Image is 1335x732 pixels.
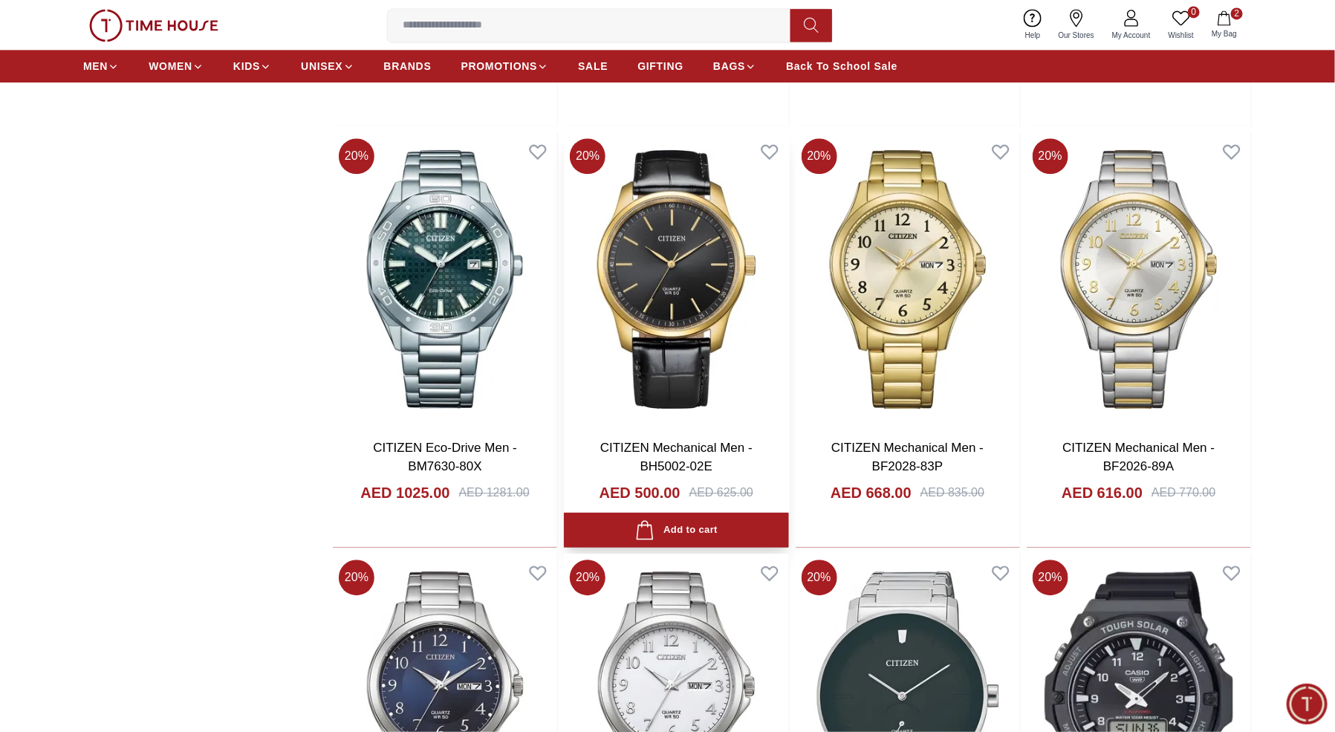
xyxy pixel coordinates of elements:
[233,59,260,74] span: KIDS
[570,138,605,174] span: 20 %
[373,441,517,474] a: CITIZEN Eco-Drive Men - BM7630-80X
[89,9,218,42] img: ...
[461,59,538,74] span: PROMOTIONS
[384,59,432,74] span: BRANDS
[1160,6,1203,44] a: 0Wishlist
[271,419,282,430] em: End chat
[198,127,236,137] span: 11:46 AM
[635,520,718,540] div: Add to cart
[233,53,271,80] a: KIDS
[86,285,223,312] div: UAE
[1033,560,1068,595] span: 20 %
[25,251,174,265] span: Please choose the Country
[831,441,984,474] a: CITIZEN Mechanical Men - BF2028-83P
[564,132,788,427] img: CITIZEN Mechanical Men - BH5002-02E
[461,53,549,80] a: PROMOTIONS
[254,324,276,342] span: KSA
[459,484,530,502] div: AED 1281.00
[1231,7,1243,19] span: 2
[1016,6,1050,44] a: Help
[796,132,1020,427] img: CITIZEN Mechanical Men - BF2028-83P
[235,193,273,203] span: 11:46 AM
[45,13,71,39] img: Profile picture of Zoe
[107,186,229,199] span: Nearest Store Locator
[15,56,293,71] div: [PERSON_NAME]
[158,354,286,380] div: Back to main menu
[83,53,119,80] a: MEN
[339,138,374,174] span: 20 %
[600,482,681,503] h4: AED 500.00
[637,59,683,74] span: GIFTING
[786,53,897,80] a: Back To School Sale
[1053,30,1100,41] span: Our Stores
[15,224,293,239] div: [PERSON_NAME]
[333,132,557,427] img: CITIZEN Eco-Drive Men - BM7630-80X
[79,19,248,33] div: [PERSON_NAME]
[1206,28,1243,39] span: My Bag
[637,53,683,80] a: GIFTING
[831,482,912,503] h4: AED 668.00
[96,290,213,308] span: [GEOGRAPHIC_DATA]
[802,138,837,174] span: 20 %
[149,59,192,74] span: WOMEN
[802,560,837,595] span: 20 %
[1152,484,1215,502] div: AED 770.00
[360,482,449,503] h4: AED 1025.00
[244,417,267,432] em: Mute
[578,59,608,74] span: SALE
[25,84,227,133] span: Hello! I'm your Time House Watches Support Assistant. How can I assist you [DATE]?
[110,324,227,342] span: [GEOGRAPHIC_DATA]
[301,53,354,80] a: UNISEX
[4,410,293,427] div: Connect with a human?
[578,53,608,80] a: SALE
[1062,441,1215,474] a: CITIZEN Mechanical Men - BF2026-89A
[1050,6,1103,44] a: Our Stores
[230,285,286,312] div: QATAR
[570,560,605,595] span: 20 %
[180,259,218,268] span: 11:46 AM
[564,513,788,548] button: Add to cart
[11,11,41,41] em: Back
[100,320,237,346] div: KUWAIT
[149,53,204,80] a: WOMEN
[339,560,374,595] span: 20 %
[1287,684,1328,725] div: Chat Widget
[83,59,108,74] span: MEN
[239,290,276,308] span: QATAR
[168,358,276,376] span: Back to main menu
[1163,30,1200,41] span: Wishlist
[689,484,753,502] div: AED 625.00
[786,59,897,74] span: Back To School Sale
[262,478,286,502] em: Share files
[713,53,756,80] a: BAGS
[1203,7,1246,42] button: 2My Bag
[244,320,286,346] div: KSA
[4,435,293,509] textarea: We are here to help you
[1033,138,1068,174] span: 20 %
[301,59,342,74] span: UNISEX
[920,484,984,502] div: AED 835.00
[1188,6,1200,18] span: 0
[384,53,432,80] a: BRANDS
[713,59,745,74] span: BAGS
[1062,482,1143,503] h4: AED 616.00
[235,478,259,502] em: Smiley
[1027,132,1251,427] img: CITIZEN Mechanical Men - BF2026-89A
[600,441,753,474] a: CITIZEN Mechanical Men - BH5002-02E
[1106,30,1157,41] span: My Account
[1019,30,1047,41] span: Help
